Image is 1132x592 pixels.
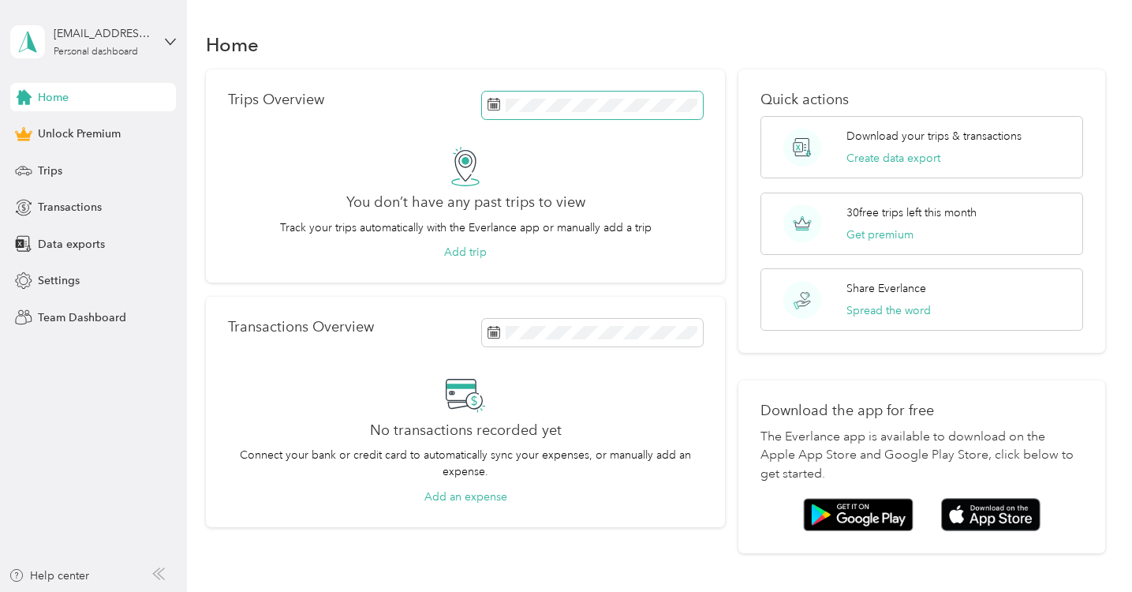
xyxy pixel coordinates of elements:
[1044,504,1132,592] iframe: Everlance-gr Chat Button Frame
[54,47,138,57] div: Personal dashboard
[941,498,1040,532] img: App store
[206,36,259,53] h1: Home
[38,89,69,106] span: Home
[424,489,507,505] button: Add an expense
[280,219,652,236] p: Track your trips automatically with the Everlance app or manually add a trip
[846,302,931,319] button: Spread the word
[38,236,105,253] span: Data exports
[444,244,487,260] button: Add trip
[846,227,913,243] button: Get premium
[846,150,940,167] button: Create data export
[760,92,1082,108] p: Quick actions
[228,319,374,335] p: Transactions Overview
[846,280,926,297] p: Share Everlance
[760,403,1082,419] p: Download the app for free
[846,204,977,221] p: 30 free trips left this month
[846,128,1022,144] p: Download your trips & transactions
[370,422,562,439] h2: No transactions recorded yet
[38,309,126,326] span: Team Dashboard
[38,126,121,142] span: Unlock Premium
[803,498,913,531] img: Google play
[38,199,102,215] span: Transactions
[9,568,89,584] button: Help center
[38,163,62,179] span: Trips
[228,92,324,108] p: Trips Overview
[228,447,702,480] p: Connect your bank or credit card to automatically sync your expenses, or manually add an expense.
[54,25,152,42] div: [EMAIL_ADDRESS][DOMAIN_NAME]
[346,194,585,211] h2: You don’t have any past trips to view
[760,428,1082,485] p: The Everlance app is available to download on the Apple App Store and Google Play Store, click be...
[38,272,80,289] span: Settings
